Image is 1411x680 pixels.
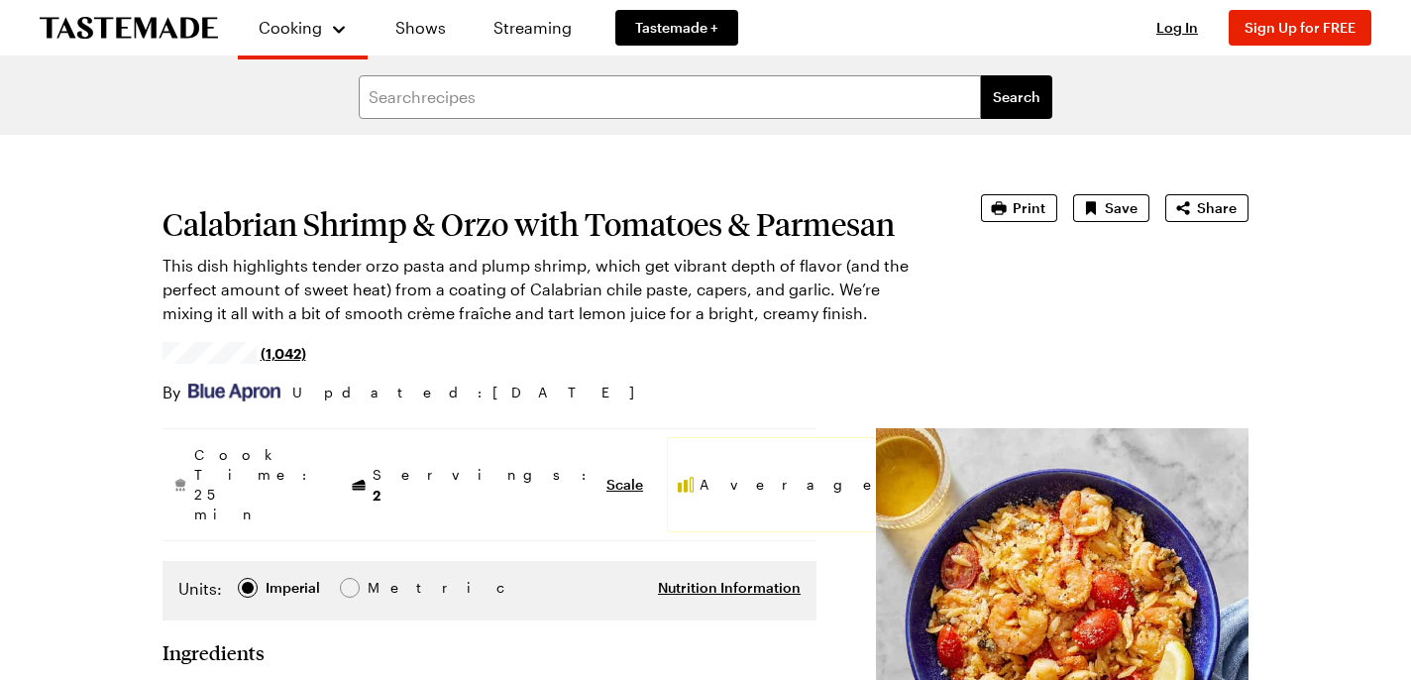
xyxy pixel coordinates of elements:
span: Metric [368,577,411,599]
span: Servings: [373,465,597,506]
div: Imperial [266,577,320,599]
span: Search [993,87,1040,107]
span: Sign Up for FREE [1245,19,1356,36]
a: To Tastemade Home Page [40,17,218,40]
label: Units: [178,577,222,601]
span: Cook Time: 25 min [194,445,317,524]
a: 4.55/5 stars from 1042 reviews [163,345,306,361]
span: Imperial [266,577,322,599]
div: Metric [368,577,409,599]
button: Log In [1138,18,1217,38]
span: Average [700,475,889,495]
button: Print [981,194,1057,222]
span: Share [1197,198,1237,218]
span: Save [1105,198,1138,218]
div: By [163,381,280,404]
button: Nutrition Information [658,578,801,598]
div: Imperial Metric [178,577,409,605]
p: This dish highlights tender orzo pasta and plump shrimp, which get vibrant depth of flavor (and t... [163,254,925,325]
span: Updated : [DATE] [292,382,654,403]
button: Share [1165,194,1248,222]
img: Blue Apron [188,384,280,401]
button: Save recipe [1073,194,1149,222]
span: Tastemade + [635,18,718,38]
span: Log In [1156,19,1198,36]
a: Tastemade + [615,10,738,46]
span: Print [1013,198,1045,218]
button: Cooking [258,8,348,48]
h2: Ingredients [163,640,265,664]
button: Scale [606,475,643,495]
span: Cooking [259,18,322,37]
span: 2 [373,485,380,504]
button: filters [981,75,1052,119]
span: (1,042) [261,343,306,363]
button: Sign Up for FREE [1229,10,1371,46]
h1: Calabrian Shrimp & Orzo with Tomatoes & Parmesan [163,206,925,242]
